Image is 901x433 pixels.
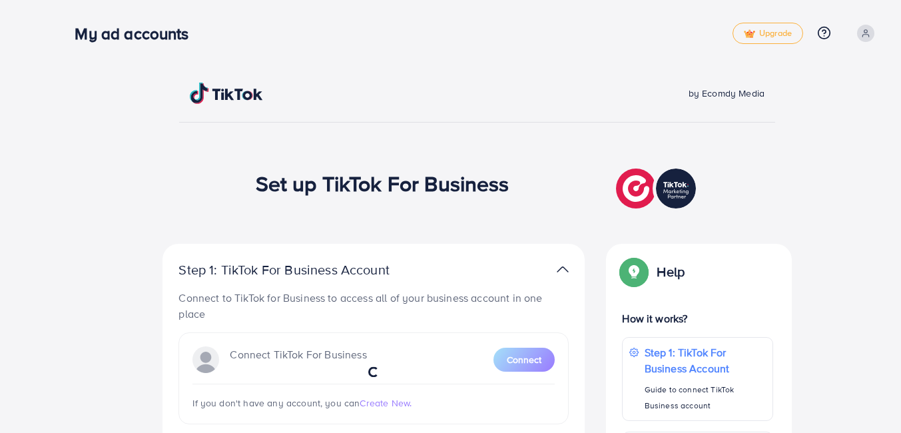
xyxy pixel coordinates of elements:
img: tick [744,29,755,39]
a: tickUpgrade [733,23,803,44]
img: TikTok partner [616,165,699,212]
img: TikTok [190,83,263,104]
span: by Ecomdy Media [689,87,764,100]
p: Guide to connect TikTok Business account [645,382,766,414]
p: How it works? [622,310,772,326]
img: TikTok partner [557,260,569,279]
p: Help [657,264,685,280]
p: Step 1: TikTok For Business Account [178,262,432,278]
h1: Set up TikTok For Business [256,171,509,196]
p: Step 1: TikTok For Business Account [645,344,766,376]
span: Upgrade [744,29,792,39]
img: Popup guide [622,260,646,284]
h3: My ad accounts [75,24,199,43]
